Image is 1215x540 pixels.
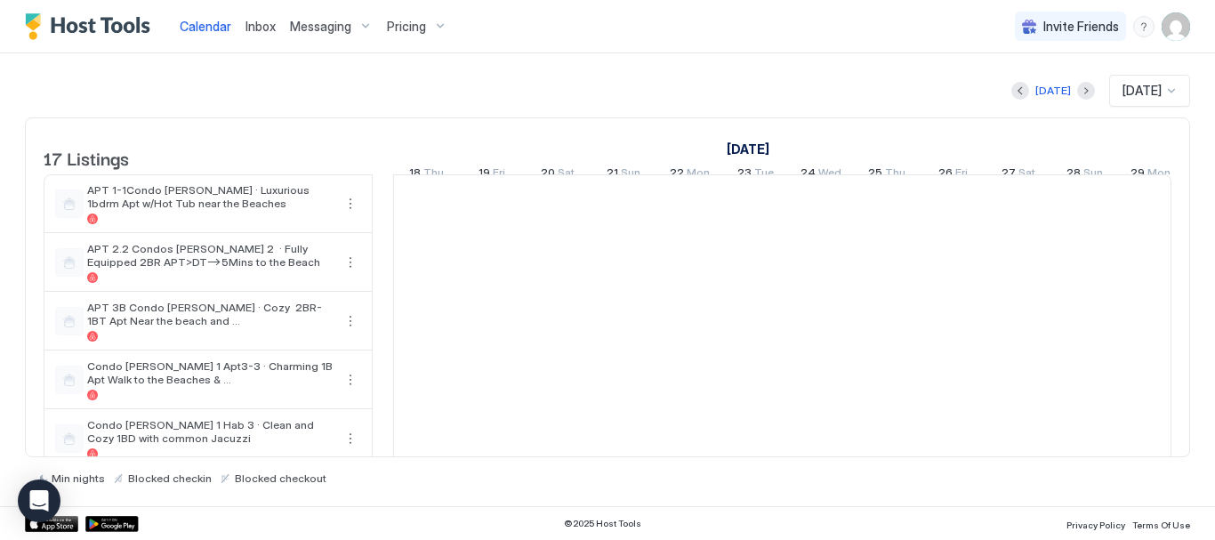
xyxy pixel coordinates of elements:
span: 23 [737,165,752,184]
a: App Store [25,516,78,532]
span: Invite Friends [1043,19,1119,35]
a: September 22, 2025 [665,162,714,188]
button: More options [340,193,361,214]
span: 24 [801,165,816,184]
a: Privacy Policy [1066,514,1125,533]
button: Next month [1077,82,1095,100]
a: Host Tools Logo [25,13,158,40]
span: 27 [1002,165,1016,184]
span: Sun [621,165,640,184]
span: Sat [1018,165,1035,184]
span: [DATE] [1122,83,1162,99]
span: Thu [423,165,444,184]
button: More options [340,252,361,273]
div: [DATE] [1035,83,1071,99]
span: © 2025 Host Tools [564,518,641,529]
span: 29 [1131,165,1145,184]
a: September 21, 2025 [602,162,645,188]
span: APT 3B Condo [PERSON_NAME] · Cozy 2BR-1BT Apt Near the beach and [GEOGRAPHIC_DATA] [87,301,333,327]
span: 28 [1066,165,1081,184]
span: 17 Listings [44,144,129,171]
span: Calendar [180,19,231,34]
div: menu [340,193,361,214]
span: 22 [670,165,684,184]
div: menu [340,310,361,332]
span: Tue [754,165,774,184]
div: User profile [1162,12,1190,41]
span: Privacy Policy [1066,520,1125,530]
span: Messaging [290,19,351,35]
a: September 27, 2025 [997,162,1040,188]
a: Terms Of Use [1132,514,1190,533]
span: Inbox [245,19,276,34]
span: 21 [607,165,618,184]
button: More options [340,428,361,449]
span: 18 [409,165,421,184]
span: 19 [479,165,490,184]
span: Condo [PERSON_NAME] 1 Apt3-3 · Charming 1B Apt Walk to the Beaches & [GEOGRAPHIC_DATA] [87,359,333,386]
a: September 29, 2025 [1126,162,1175,188]
span: Blocked checkout [235,471,326,485]
a: September 19, 2025 [474,162,510,188]
a: September 18, 2025 [722,136,774,162]
span: Wed [818,165,841,184]
span: Blocked checkin [128,471,212,485]
span: Pricing [387,19,426,35]
div: Open Intercom Messenger [18,480,60,522]
a: September 26, 2025 [934,162,972,188]
a: September 25, 2025 [864,162,910,188]
span: Sun [1083,165,1103,184]
div: menu [340,252,361,273]
span: APT 2.2 Condos [PERSON_NAME] 2 · Fully Equipped 2BR APT>DT–>5Mins to the Beach [87,242,333,269]
span: Condo [PERSON_NAME] 1 Hab 3 · Clean and Cozy 1BD with common Jacuzzi [87,418,333,445]
div: menu [340,428,361,449]
a: September 20, 2025 [536,162,579,188]
a: September 23, 2025 [733,162,778,188]
button: Previous month [1011,82,1029,100]
button: More options [340,310,361,332]
span: Fri [493,165,505,184]
a: Inbox [245,17,276,36]
span: 26 [938,165,953,184]
span: Terms Of Use [1132,520,1190,530]
a: September 24, 2025 [796,162,846,188]
div: menu [1133,16,1155,37]
span: APT 1-1Condo [PERSON_NAME] · Luxurious 1bdrm Apt w/Hot Tub near the Beaches [87,183,333,210]
a: Google Play Store [85,516,139,532]
span: Mon [1147,165,1171,184]
span: Thu [885,165,905,184]
span: Fri [955,165,968,184]
button: [DATE] [1033,80,1074,101]
a: Calendar [180,17,231,36]
a: September 28, 2025 [1062,162,1107,188]
span: Mon [687,165,710,184]
span: Sat [558,165,575,184]
span: 25 [868,165,882,184]
a: September 18, 2025 [405,162,448,188]
span: 20 [541,165,555,184]
span: Min nights [52,471,105,485]
button: More options [340,369,361,391]
div: menu [340,369,361,391]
